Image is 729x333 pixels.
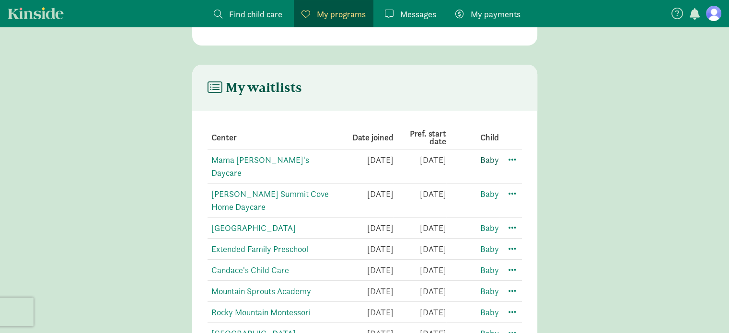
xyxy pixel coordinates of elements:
[211,286,311,297] a: Mountain Sprouts Academy
[480,154,499,165] a: Baby
[208,80,302,95] h4: My waitlists
[480,188,499,199] a: Baby
[341,149,393,184] td: [DATE]
[480,264,499,276] a: Baby
[341,239,393,260] td: [DATE]
[229,8,282,21] span: Find child care
[341,260,393,281] td: [DATE]
[341,218,393,239] td: [DATE]
[341,184,393,218] td: [DATE]
[393,239,446,260] td: [DATE]
[480,222,499,233] a: Baby
[480,307,499,318] a: Baby
[393,281,446,302] td: [DATE]
[393,218,446,239] td: [DATE]
[8,7,64,19] a: Kinside
[393,184,446,218] td: [DATE]
[480,286,499,297] a: Baby
[446,126,499,149] th: Child
[341,126,393,149] th: Date joined
[471,8,521,21] span: My payments
[400,8,436,21] span: Messages
[480,243,499,254] a: Baby
[208,126,341,149] th: Center
[211,188,329,212] a: [PERSON_NAME] Summit Cove Home Daycare
[211,264,289,276] a: Candace's Child Care
[211,243,308,254] a: Extended Family Preschool
[317,8,366,21] span: My programs
[393,126,446,149] th: Pref. start date
[341,302,393,323] td: [DATE]
[393,149,446,184] td: [DATE]
[211,307,311,318] a: Rocky Mountain Montessori
[341,281,393,302] td: [DATE]
[393,260,446,281] td: [DATE]
[211,154,309,178] a: Mama [PERSON_NAME]'s Daycare
[393,302,446,323] td: [DATE]
[211,222,296,233] a: [GEOGRAPHIC_DATA]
